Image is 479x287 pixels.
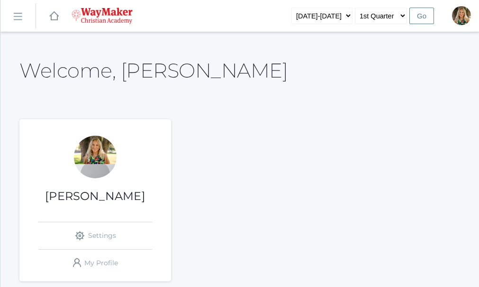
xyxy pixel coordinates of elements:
[74,136,117,178] div: Claudia Marosz
[38,250,152,277] a: My Profile
[72,8,133,24] img: waymaker-logo-stack-white-1602f2b1af18da31a5905e9982d058868370996dac5278e84edea6dabf9a3315.png
[38,222,152,249] a: Settings
[452,6,471,25] div: Claudia Marosz
[19,60,288,81] h2: Welcome, [PERSON_NAME]
[19,190,171,202] h1: [PERSON_NAME]
[409,8,434,24] input: Go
